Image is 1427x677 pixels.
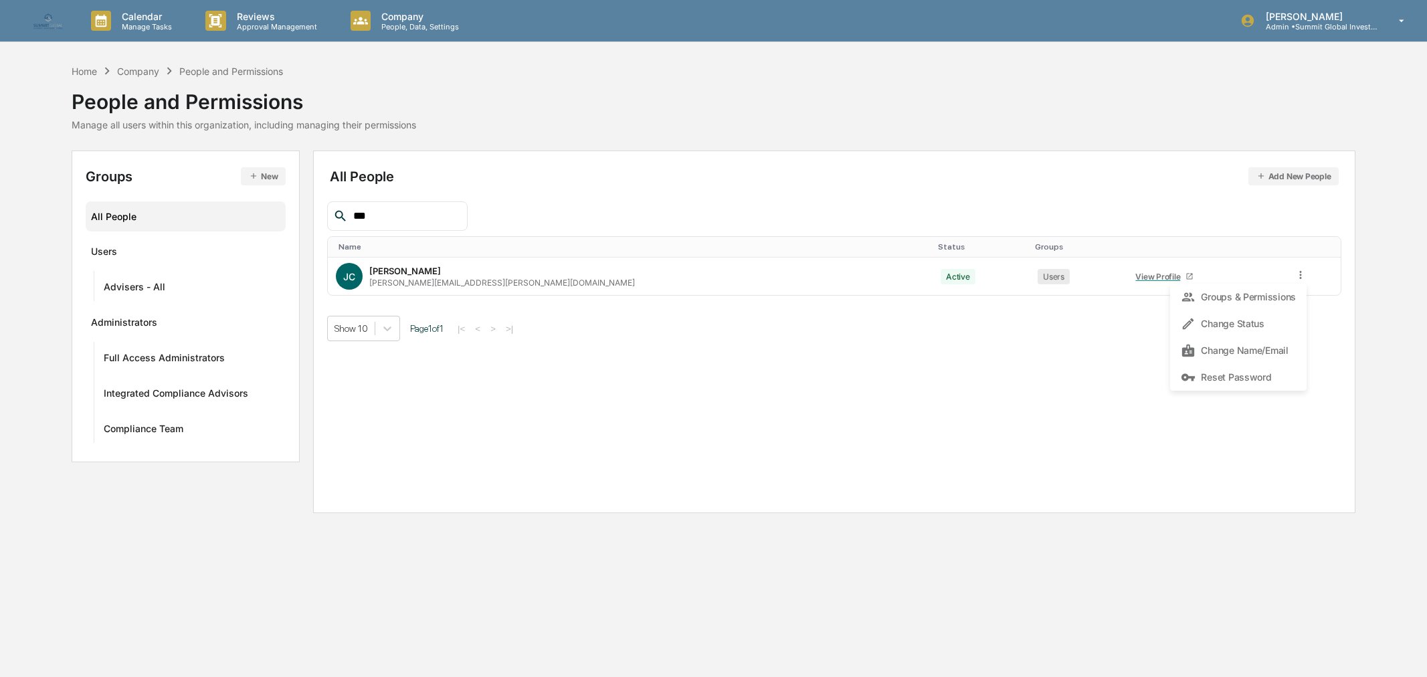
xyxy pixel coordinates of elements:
[111,11,179,22] p: Calendar
[330,167,1339,185] div: All People
[343,271,355,282] span: JC
[72,79,416,114] div: People and Permissions
[369,278,635,288] div: [PERSON_NAME][EMAIL_ADDRESS][PERSON_NAME][DOMAIN_NAME]
[1297,242,1336,252] div: Toggle SortBy
[111,22,179,31] p: Manage Tasks
[1127,242,1281,252] div: Toggle SortBy
[104,281,165,297] div: Advisers - All
[91,246,117,262] div: Users
[179,66,283,77] div: People and Permissions
[1255,11,1380,22] p: [PERSON_NAME]
[241,167,286,185] button: New
[1181,289,1296,305] div: Groups & Permissions
[1248,167,1339,185] button: Add New People
[91,205,281,227] div: All People
[938,242,1024,252] div: Toggle SortBy
[1181,343,1296,359] div: Change Name/Email
[1038,269,1070,284] div: Users
[32,11,64,31] img: logo
[91,316,157,332] div: Administrators
[1384,633,1420,669] iframe: Open customer support
[117,66,159,77] div: Company
[104,423,183,439] div: Compliance Team
[454,323,469,334] button: |<
[502,323,517,334] button: >|
[339,242,927,252] div: Toggle SortBy
[1135,272,1185,282] div: View Profile
[104,352,225,368] div: Full Access Administrators
[1130,266,1200,287] a: View Profile
[410,323,444,334] span: Page 1 of 1
[104,387,248,403] div: Integrated Compliance Advisors
[1035,242,1117,252] div: Toggle SortBy
[1181,316,1296,332] div: Change Status
[371,22,466,31] p: People, Data, Settings
[941,269,975,284] div: Active
[1255,22,1380,31] p: Admin • Summit Global Investments
[486,323,500,334] button: >
[72,66,97,77] div: Home
[226,11,324,22] p: Reviews
[1181,369,1296,385] div: Reset Password
[471,323,484,334] button: <
[72,119,416,130] div: Manage all users within this organization, including managing their permissions
[369,266,441,276] div: [PERSON_NAME]
[226,22,324,31] p: Approval Management
[371,11,466,22] p: Company
[86,167,286,185] div: Groups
